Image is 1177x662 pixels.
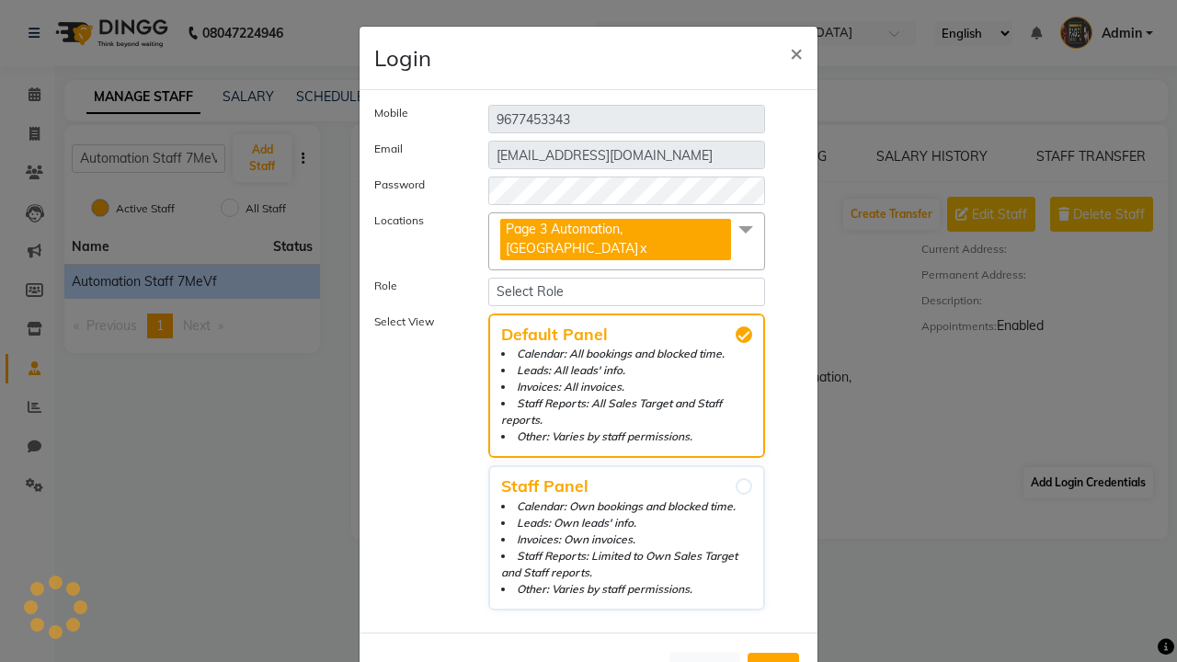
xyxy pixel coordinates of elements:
li: Invoices: Own invoices. [501,531,752,548]
button: Close [775,27,817,78]
label: Email [360,141,474,162]
label: Role [360,278,474,299]
li: Calendar: Own bookings and blocked time. [501,498,752,515]
li: Other: Varies by staff permissions. [501,581,752,598]
li: Calendar: All bookings and blocked time. [501,346,752,362]
span: Default Panel [501,326,752,343]
li: Staff Reports: Limited to Own Sales Target and Staff reports. [501,548,752,581]
li: Leads: Own leads' info. [501,515,752,531]
label: Select View [360,314,474,611]
li: Invoices: All invoices. [501,379,752,395]
label: Locations [360,212,474,263]
span: Page 3 Automation, [GEOGRAPHIC_DATA] [506,221,638,257]
li: Staff Reports: All Sales Target and Staff reports. [501,395,752,428]
input: Staff PanelCalendar: Own bookings and blocked time.Leads: Own leads' info.Invoices: Own invoices.... [736,478,752,495]
h4: Login [374,41,431,74]
li: Other: Varies by staff permissions. [501,428,752,445]
input: Mobile [488,105,765,133]
label: Password [360,177,474,198]
li: Leads: All leads' info. [501,362,752,379]
input: Default PanelCalendar: All bookings and blocked time.Leads: All leads' info.Invoices: All invoice... [736,326,752,343]
input: Email [488,141,765,169]
a: x [638,240,646,257]
span: Staff Panel [501,478,752,495]
label: Mobile [360,105,474,126]
span: × [790,39,803,66]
